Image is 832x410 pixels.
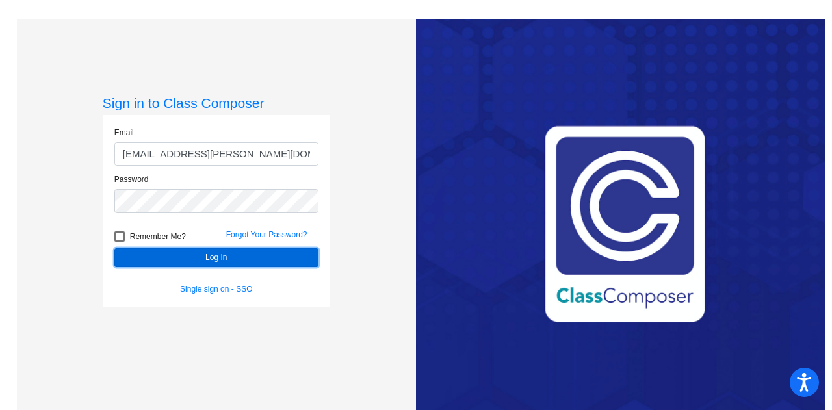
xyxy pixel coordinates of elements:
[103,95,330,111] h3: Sign in to Class Composer
[130,229,186,244] span: Remember Me?
[114,173,149,185] label: Password
[114,248,318,267] button: Log In
[226,230,307,239] a: Forgot Your Password?
[180,285,252,294] a: Single sign on - SSO
[114,127,134,138] label: Email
